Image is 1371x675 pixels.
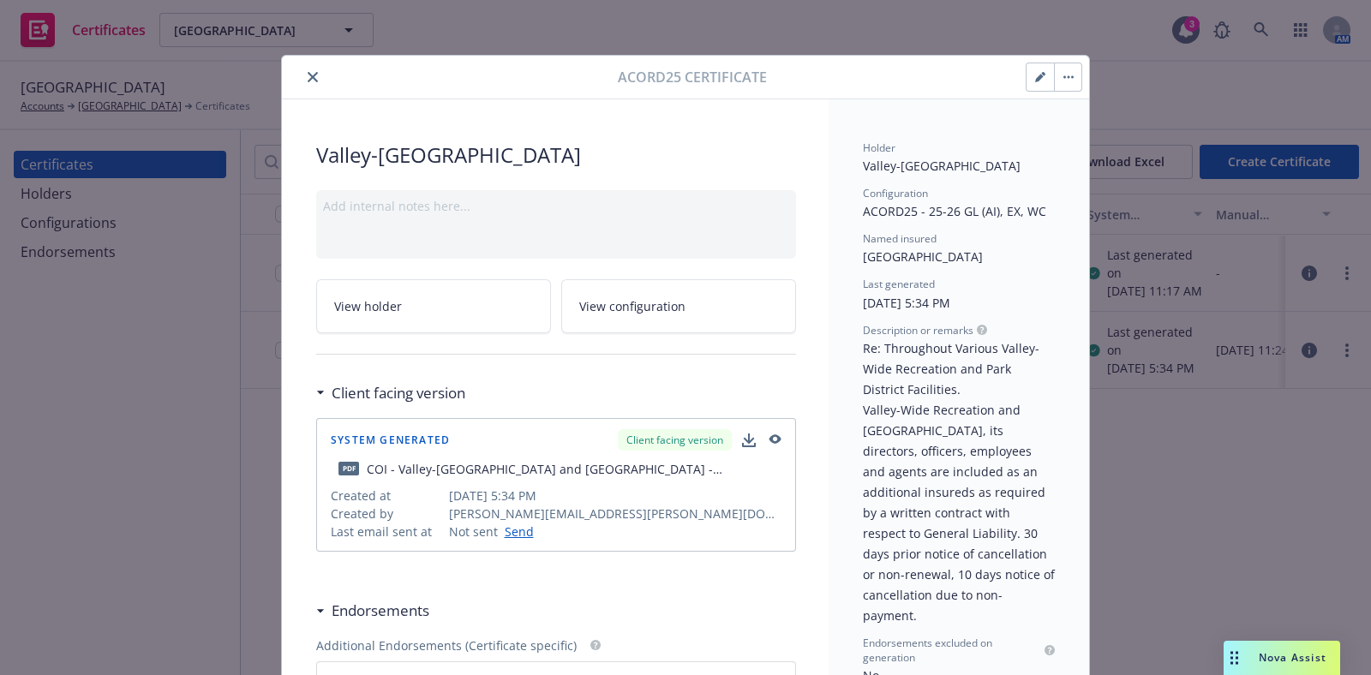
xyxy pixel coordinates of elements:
[316,279,551,333] a: View holder
[332,382,465,404] h3: Client facing version
[331,523,442,541] span: Last email sent at
[331,435,450,445] span: System Generated
[1224,641,1340,675] button: Nova Assist
[367,460,781,478] div: COI - Valley-[GEOGRAPHIC_DATA] and [GEOGRAPHIC_DATA] - [GEOGRAPHIC_DATA] - [GEOGRAPHIC_DATA]pdf
[316,636,577,654] span: Additional Endorsements (Certificate specific)
[316,600,429,622] div: Endorsements
[449,505,782,523] span: [PERSON_NAME][EMAIL_ADDRESS][PERSON_NAME][DOMAIN_NAME]
[863,158,1021,174] span: Valley-[GEOGRAPHIC_DATA]
[302,67,323,87] button: close
[863,636,1041,665] span: Endorsements excluded on generation
[863,140,895,155] span: Holder
[323,198,470,214] span: Add internal notes here...
[561,279,796,333] a: View configuration
[498,523,534,541] a: Send
[1224,641,1245,675] div: Drag to move
[863,323,973,337] span: Description or remarks
[316,140,796,170] span: Valley-[GEOGRAPHIC_DATA]
[338,462,359,475] span: pdf
[863,203,1046,219] span: ACORD25 - 25-26 GL (AI), EX, WC
[331,487,442,505] span: Created at
[863,186,928,200] span: Configuration
[579,297,685,315] span: View configuration
[449,487,782,505] span: [DATE] 5:34 PM
[863,295,950,311] span: [DATE] 5:34 PM
[618,429,732,451] div: Client facing version
[863,231,937,246] span: Named insured
[331,505,442,523] span: Created by
[449,523,498,541] span: Not sent
[332,600,429,622] h3: Endorsements
[1259,650,1326,665] span: Nova Assist
[316,382,465,404] div: Client facing version
[863,248,983,265] span: [GEOGRAPHIC_DATA]
[863,277,935,291] span: Last generated
[863,340,1058,624] span: Re: Throughout Various Valley-Wide Recreation and Park District Facilities. Valley-Wide Recreatio...
[618,67,767,87] span: Acord25 certificate
[334,297,402,315] span: View holder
